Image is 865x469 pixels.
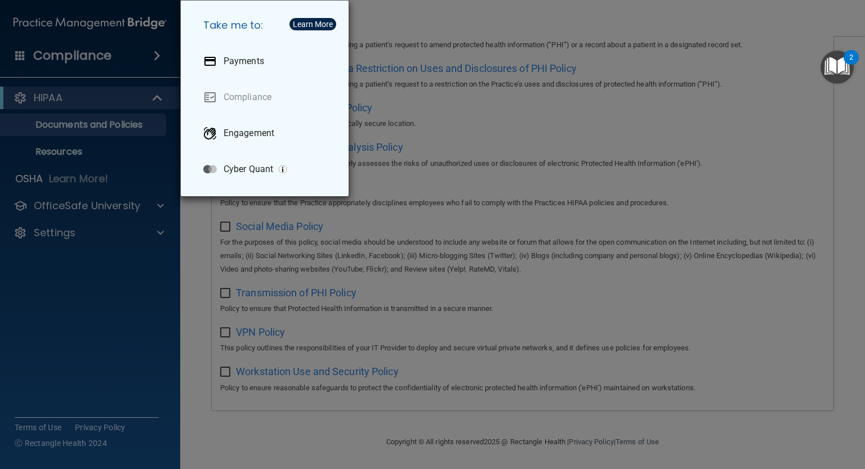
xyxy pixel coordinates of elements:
[293,20,333,28] div: Learn More
[194,118,340,149] a: Engagement
[224,56,264,67] p: Payments
[289,18,336,30] button: Learn More
[224,128,274,139] p: Engagement
[194,10,340,41] h5: Take me to:
[194,154,340,185] a: Cyber Quant
[194,46,340,77] a: Payments
[224,164,273,175] p: Cyber Quant
[821,51,854,84] button: Open Resource Center, 2 new notifications
[849,57,853,72] div: 2
[671,390,851,434] iframe: Drift Widget Chat Controller
[194,82,340,113] a: Compliance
